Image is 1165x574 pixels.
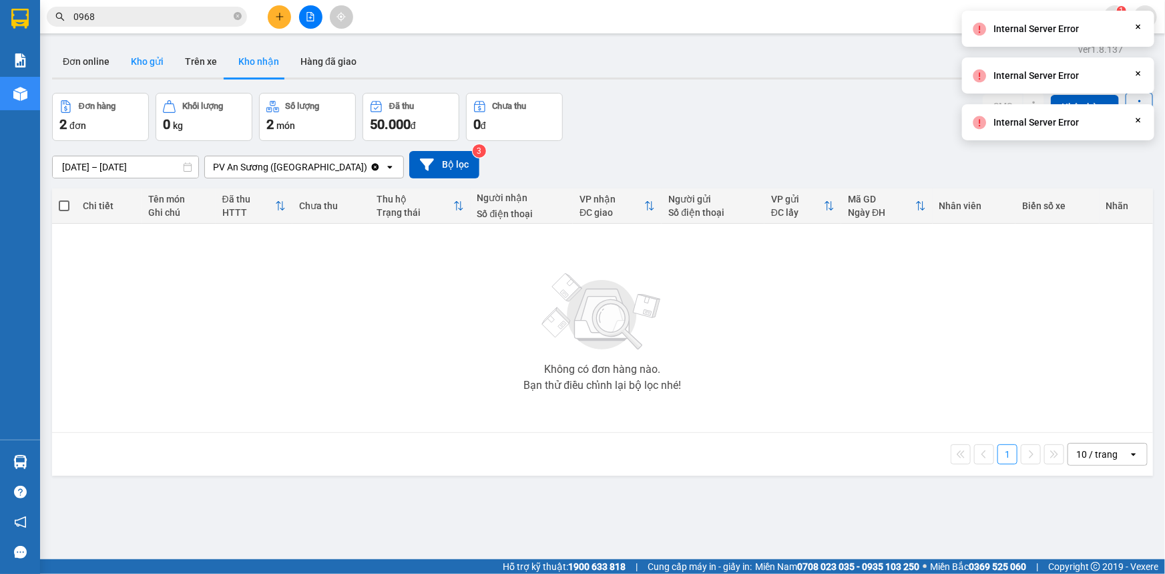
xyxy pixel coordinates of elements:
[370,116,411,132] span: 50.000
[290,45,367,78] button: Hàng đã giao
[1133,21,1144,32] svg: Close
[222,207,276,218] div: HTTT
[299,200,363,211] div: Chưa thu
[568,561,626,572] strong: 1900 633 818
[389,102,414,111] div: Đã thu
[1036,559,1038,574] span: |
[1076,448,1118,461] div: 10 / trang
[848,194,915,204] div: Mã GD
[969,561,1026,572] strong: 0369 525 060
[523,380,681,391] div: Bạn thử điều chỉnh lại bộ lọc nhé!
[573,188,662,224] th: Toggle SortBy
[993,68,1079,83] div: Internal Server Error
[409,151,479,178] button: Bộ lọc
[163,116,170,132] span: 0
[493,102,527,111] div: Chưa thu
[125,49,558,66] li: Hotline: 1900 8153
[148,194,209,204] div: Tên món
[234,11,242,23] span: close-circle
[636,559,638,574] span: |
[535,265,669,359] img: svg+xml;base64,PHN2ZyBjbGFzcz0ibGlzdC1wbHVnX19zdmciIHhtbG5zPSJodHRwOi8vd3d3LnczLm9yZy8yMDAwL3N2Zy...
[993,115,1079,130] div: Internal Server Error
[997,444,1017,464] button: 1
[771,194,824,204] div: VP gửi
[648,559,752,574] span: Cung cấp máy in - giấy in:
[13,53,27,67] img: solution-icon
[1119,6,1124,15] span: 1
[222,194,276,204] div: Đã thu
[363,93,459,141] button: Đã thu50.000đ
[14,546,27,559] span: message
[14,516,27,529] span: notification
[981,8,1104,25] span: hanghoaansuong.tkn
[17,17,83,84] img: logo.jpg
[234,12,242,20] span: close-circle
[156,93,252,141] button: Khối lượng0kg
[52,93,149,141] button: Đơn hàng2đơn
[370,188,471,224] th: Toggle SortBy
[125,33,558,49] li: [STREET_ADDRESS][PERSON_NAME]. [GEOGRAPHIC_DATA], Tỉnh [GEOGRAPHIC_DATA]
[411,120,416,131] span: đ
[930,559,1026,574] span: Miền Bắc
[55,12,65,21] span: search
[53,156,198,178] input: Select a date range.
[841,188,932,224] th: Toggle SortBy
[173,120,183,131] span: kg
[1091,562,1100,571] span: copyright
[477,192,567,203] div: Người nhận
[286,102,320,111] div: Số lượng
[336,12,346,21] span: aim
[466,93,563,141] button: Chưa thu0đ
[668,194,758,204] div: Người gửi
[216,188,293,224] th: Toggle SortBy
[73,9,231,24] input: Tìm tên, số ĐT hoặc mã đơn
[369,160,370,174] input: Selected PV An Sương (Hàng Hóa).
[939,200,1009,211] div: Nhân viên
[299,5,322,29] button: file-add
[330,5,353,29] button: aim
[377,207,453,218] div: Trạng thái
[370,162,381,172] svg: Clear value
[377,194,453,204] div: Thu hộ
[473,144,486,158] sup: 3
[797,561,919,572] strong: 0708 023 035 - 0935 103 250
[1134,5,1157,29] button: caret-down
[182,102,223,111] div: Khối lượng
[13,455,27,469] img: warehouse-icon
[668,207,758,218] div: Số điện thoại
[79,102,115,111] div: Đơn hàng
[1051,95,1119,119] button: Nhập hàng
[544,364,660,375] div: Không có đơn hàng nào.
[69,120,86,131] span: đơn
[764,188,841,224] th: Toggle SortBy
[473,116,481,132] span: 0
[579,194,644,204] div: VP nhận
[13,87,27,101] img: warehouse-icon
[503,559,626,574] span: Hỗ trợ kỹ thuật:
[923,564,927,569] span: ⚪️
[771,207,824,218] div: ĐC lấy
[228,45,290,78] button: Kho nhận
[755,559,919,574] span: Miền Nam
[174,45,228,78] button: Trên xe
[266,116,274,132] span: 2
[120,45,174,78] button: Kho gửi
[983,94,1023,118] button: SMS
[11,9,29,29] img: logo-vxr
[1128,449,1139,460] svg: open
[83,200,135,211] div: Chi tiết
[259,93,356,141] button: Số lượng2món
[579,207,644,218] div: ĐC giao
[268,5,291,29] button: plus
[848,207,915,218] div: Ngày ĐH
[17,97,212,142] b: GỬI : PV An Sương ([GEOGRAPHIC_DATA])
[276,120,295,131] span: món
[14,486,27,498] span: question-circle
[306,12,315,21] span: file-add
[213,160,367,174] div: PV An Sương ([GEOGRAPHIC_DATA])
[1117,6,1126,15] sup: 1
[275,12,284,21] span: plus
[477,208,567,219] div: Số điện thoại
[993,21,1079,36] div: Internal Server Error
[1133,115,1144,126] svg: Close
